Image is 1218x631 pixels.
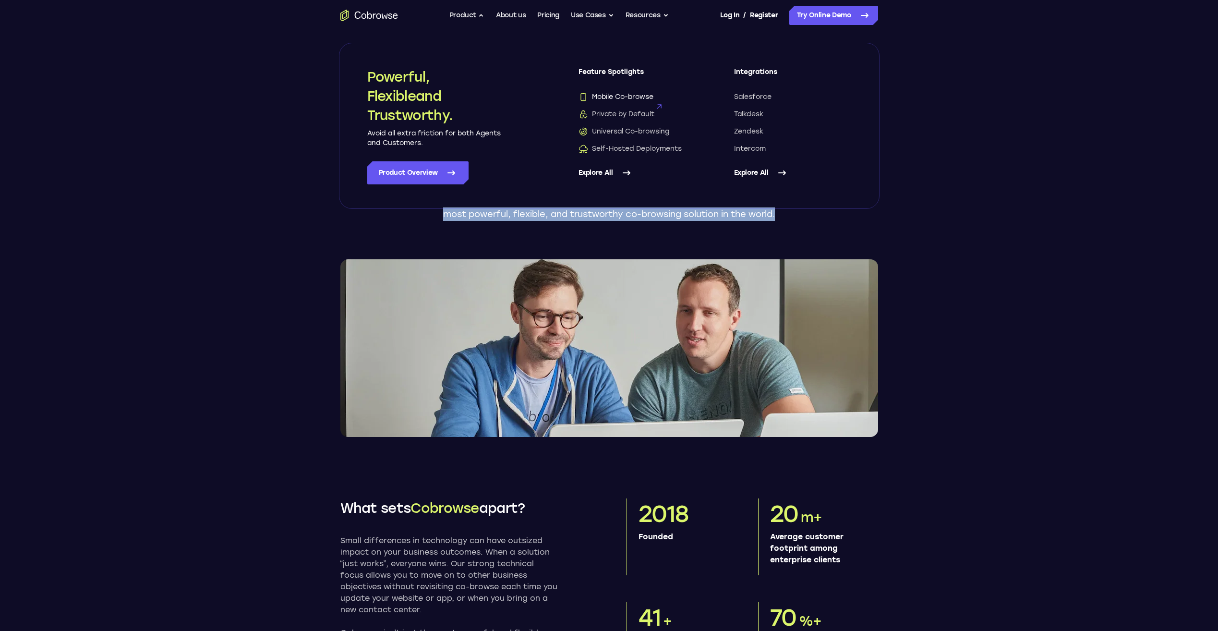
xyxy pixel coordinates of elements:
span: Talkdesk [734,109,763,119]
a: Pricing [537,6,559,25]
img: Two Cobrowse software developers, João and Ross, working on their computers [340,259,878,437]
a: Go to the home page [340,10,398,21]
a: About us [496,6,526,25]
p: Small differences in technology can have outsized impact on your business outcomes. When a soluti... [340,535,557,616]
a: Self-Hosted DeploymentsSelf-Hosted Deployments [579,144,696,154]
a: Register [750,6,778,25]
a: Explore All [579,161,696,184]
a: Private by DefaultPrivate by Default [579,109,696,119]
span: Feature Spotlights [579,67,696,85]
img: Mobile Co-browse [579,92,588,102]
span: Self-Hosted Deployments [579,144,682,154]
span: 20 [770,500,799,528]
span: / [743,10,746,21]
a: Salesforce [734,92,851,102]
a: Mobile Co-browseMobile Co-browse [579,92,696,102]
span: Cobrowse [410,500,479,516]
h2: What sets apart? [340,498,557,518]
p: Founded [639,531,739,543]
span: %+ [799,613,822,629]
a: Zendesk [734,127,851,136]
img: Universal Co-browsing [579,127,588,136]
a: Try Online Demo [789,6,878,25]
span: Integrations [734,67,851,85]
span: Private by Default [579,109,654,119]
span: Universal Co-browsing [579,127,669,136]
img: Private by Default [579,109,588,119]
span: m+ [801,509,822,525]
a: Talkdesk [734,109,851,119]
h2: Powerful, Flexible and Trustworthy. [367,67,502,125]
button: Resources [626,6,669,25]
a: Log In [720,6,739,25]
span: Salesforce [734,92,772,102]
p: Avoid all extra friction for both Agents and Customers. [367,129,502,148]
a: Intercom [734,144,851,154]
span: 2018 [639,500,688,528]
p: Average customer footprint among enterprise clients [770,531,870,566]
button: Product [449,6,485,25]
span: Mobile Co-browse [579,92,653,102]
a: Universal Co-browsingUniversal Co-browsing [579,127,696,136]
img: Self-Hosted Deployments [579,144,588,154]
a: Product Overview [367,161,469,184]
a: Explore All [734,161,851,184]
span: Zendesk [734,127,763,136]
button: Use Cases [571,6,614,25]
span: + [663,613,672,629]
span: Intercom [734,144,766,154]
